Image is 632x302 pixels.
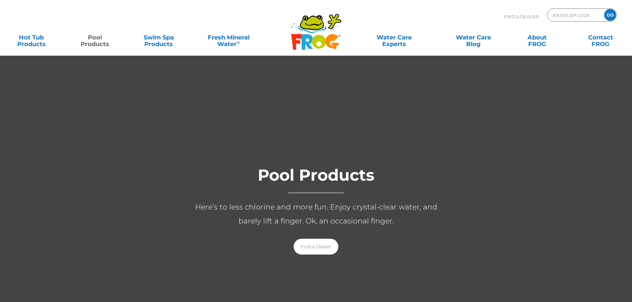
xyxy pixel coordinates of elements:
p: Here’s to less chlorine and more fun. Enjoy crystal-clear water, and barely lift a finger. Ok, an... [183,200,449,228]
h1: Pool Products [183,166,449,194]
a: ContactFROG [576,31,625,44]
a: AboutFROG [512,31,562,44]
input: GO [604,9,616,21]
a: Fresh MineralWater∞ [197,31,259,44]
a: Hot TubProducts [7,31,56,44]
p: Find A Dealer [504,8,538,25]
a: Water CareExperts [354,31,434,44]
a: PoolProducts [70,31,120,44]
input: Zip Code Form [552,10,597,20]
sup: ∞ [237,39,240,45]
a: Water CareBlog [449,31,498,44]
a: Swim SpaProducts [134,31,183,44]
a: Find a Dealer [294,239,338,255]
